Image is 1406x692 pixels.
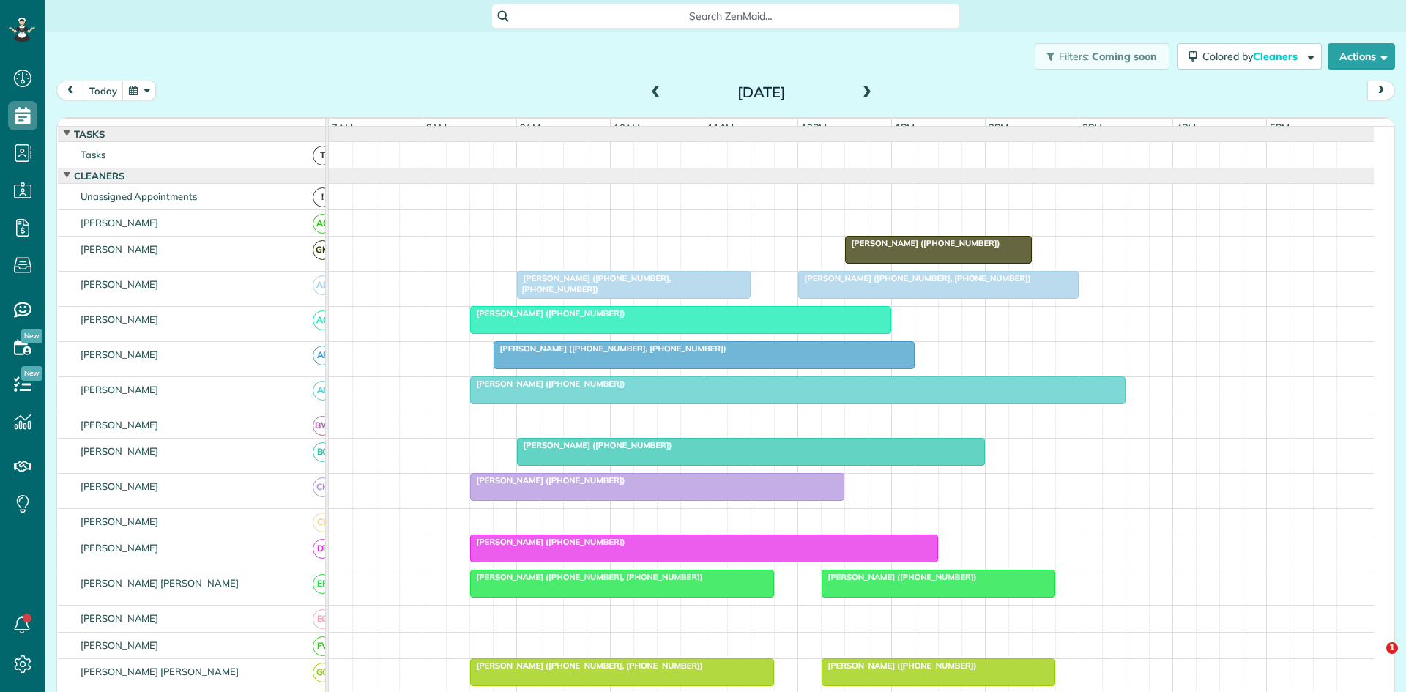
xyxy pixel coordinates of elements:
[423,122,450,133] span: 8am
[1367,81,1395,100] button: next
[844,238,1001,248] span: [PERSON_NAME] ([PHONE_NUMBER])
[78,349,162,360] span: [PERSON_NAME]
[78,666,242,677] span: [PERSON_NAME] [PERSON_NAME]
[986,122,1011,133] span: 2pm
[798,122,830,133] span: 12pm
[78,516,162,527] span: [PERSON_NAME]
[611,122,644,133] span: 10am
[21,366,42,381] span: New
[56,81,84,100] button: prev
[1202,50,1303,63] span: Colored by
[516,440,673,450] span: [PERSON_NAME] ([PHONE_NUMBER])
[313,636,332,656] span: FV
[797,273,1032,283] span: [PERSON_NAME] ([PHONE_NUMBER], [PHONE_NUMBER])
[1079,122,1105,133] span: 3pm
[313,146,332,165] span: T
[313,609,332,629] span: EG
[313,477,332,497] span: CH
[670,84,853,100] h2: [DATE]
[892,122,918,133] span: 1pm
[516,273,672,294] span: [PERSON_NAME] ([PHONE_NUMBER], [PHONE_NUMBER])
[469,308,626,319] span: [PERSON_NAME] ([PHONE_NUMBER])
[1328,43,1395,70] button: Actions
[78,639,162,651] span: [PERSON_NAME]
[329,122,356,133] span: 7am
[704,122,737,133] span: 11am
[78,190,200,202] span: Unassigned Appointments
[78,542,162,554] span: [PERSON_NAME]
[78,149,108,160] span: Tasks
[469,537,626,547] span: [PERSON_NAME] ([PHONE_NUMBER])
[78,480,162,492] span: [PERSON_NAME]
[517,122,544,133] span: 9am
[313,310,332,330] span: AC
[21,329,42,343] span: New
[313,663,332,682] span: GG
[1092,50,1158,63] span: Coming soon
[469,661,704,671] span: [PERSON_NAME] ([PHONE_NUMBER], [PHONE_NUMBER])
[1253,50,1300,63] span: Cleaners
[313,442,332,462] span: BC
[1356,642,1391,677] iframe: Intercom live chat
[313,539,332,559] span: DT
[313,416,332,436] span: BW
[78,612,162,624] span: [PERSON_NAME]
[821,661,978,671] span: [PERSON_NAME] ([PHONE_NUMBER])
[78,313,162,325] span: [PERSON_NAME]
[493,343,727,354] span: [PERSON_NAME] ([PHONE_NUMBER], [PHONE_NUMBER])
[313,275,332,295] span: AB
[313,381,332,401] span: AF
[313,346,332,365] span: AF
[313,513,332,532] span: CL
[1059,50,1090,63] span: Filters:
[78,384,162,395] span: [PERSON_NAME]
[78,419,162,431] span: [PERSON_NAME]
[78,243,162,255] span: [PERSON_NAME]
[78,445,162,457] span: [PERSON_NAME]
[78,577,242,589] span: [PERSON_NAME] [PERSON_NAME]
[313,214,332,234] span: AC
[313,574,332,594] span: EP
[1177,43,1322,70] button: Colored byCleaners
[313,240,332,260] span: GM
[469,475,626,485] span: [PERSON_NAME] ([PHONE_NUMBER])
[83,81,124,100] button: today
[1173,122,1199,133] span: 4pm
[821,572,978,582] span: [PERSON_NAME] ([PHONE_NUMBER])
[1386,642,1398,654] span: 1
[469,572,704,582] span: [PERSON_NAME] ([PHONE_NUMBER], [PHONE_NUMBER])
[313,187,332,207] span: !
[1267,122,1292,133] span: 5pm
[71,128,108,140] span: Tasks
[71,170,127,182] span: Cleaners
[78,217,162,228] span: [PERSON_NAME]
[469,379,626,389] span: [PERSON_NAME] ([PHONE_NUMBER])
[78,278,162,290] span: [PERSON_NAME]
